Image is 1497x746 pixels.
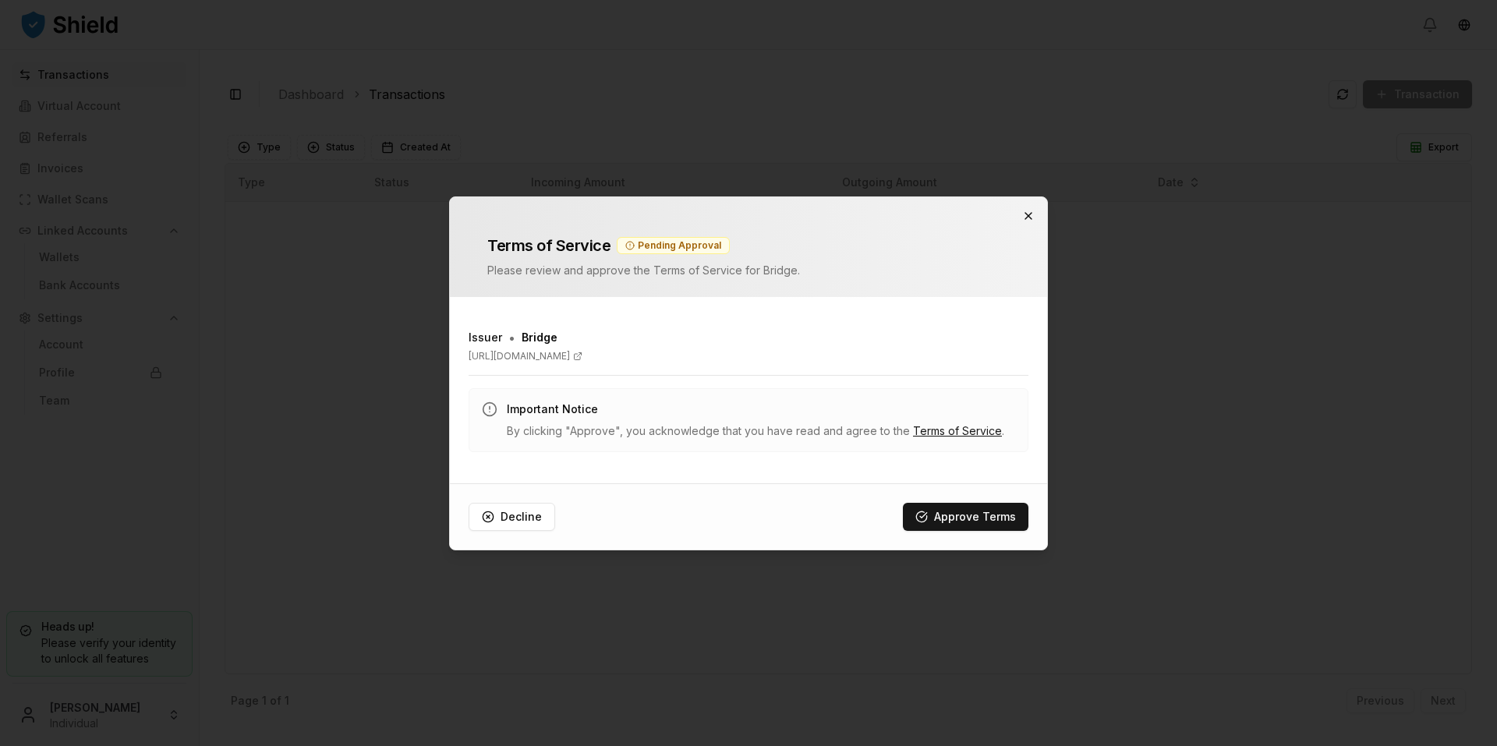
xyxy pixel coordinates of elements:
h2: Terms of Service [487,235,610,256]
div: Pending Approval [617,237,730,254]
h3: Important Notice [507,401,1004,417]
p: Please review and approve the Terms of Service for Bridge . [487,263,1010,278]
h3: Issuer [469,330,502,345]
span: • [508,328,515,347]
a: [URL][DOMAIN_NAME] [469,350,1028,362]
span: Bridge [522,330,557,345]
button: Approve Terms [903,503,1028,531]
button: Decline [469,503,555,531]
a: Terms of Service [913,424,1002,437]
p: By clicking "Approve", you acknowledge that you have read and agree to the . [507,423,1004,439]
